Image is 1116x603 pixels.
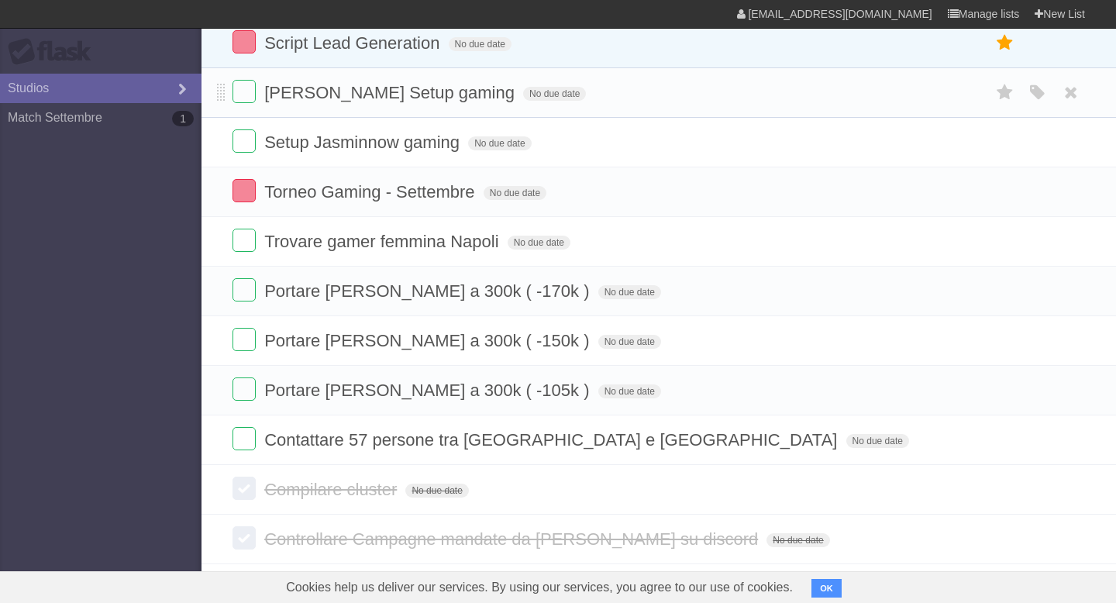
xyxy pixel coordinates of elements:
label: Done [232,477,256,500]
span: No due date [484,186,546,200]
span: No due date [766,533,829,547]
label: Done [232,229,256,252]
span: Portare [PERSON_NAME] a 300k ( -105k ) [264,381,593,400]
span: Script Lead Generation [264,33,443,53]
span: No due date [846,434,909,448]
span: No due date [508,236,570,250]
span: No due date [449,37,511,51]
span: Contattare 57 persone tra [GEOGRAPHIC_DATA] e [GEOGRAPHIC_DATA] [264,430,841,450]
label: Done [232,129,256,153]
button: OK [811,579,842,598]
span: Trovare gamer femmina Napoli [264,232,502,251]
span: No due date [405,484,468,498]
label: Done [232,526,256,550]
span: Torneo Gaming - Settembre [264,182,478,202]
span: Portare [PERSON_NAME] a 300k ( -150k ) [264,331,593,350]
label: Done [232,328,256,351]
span: Portare [PERSON_NAME] a 300k ( -170k ) [264,281,593,301]
span: No due date [598,285,661,299]
span: No due date [598,335,661,349]
span: Controllare Campagne mandate da [PERSON_NAME] su discord [264,529,762,549]
label: Done [232,179,256,202]
label: Star task [990,80,1020,105]
span: No due date [598,384,661,398]
span: No due date [523,87,586,101]
span: No due date [468,136,531,150]
label: Done [232,427,256,450]
label: Done [232,80,256,103]
label: Done [232,30,256,53]
span: Setup Jasminnow gaming [264,133,463,152]
label: Done [232,278,256,301]
label: Done [232,377,256,401]
div: Flask [8,38,101,66]
span: Compilare cluster [264,480,401,499]
span: Cookies help us deliver our services. By using our services, you agree to our use of cookies. [270,572,808,603]
b: 1 [172,111,194,126]
span: [PERSON_NAME] Setup gaming [264,83,518,102]
label: Star task [990,30,1020,56]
